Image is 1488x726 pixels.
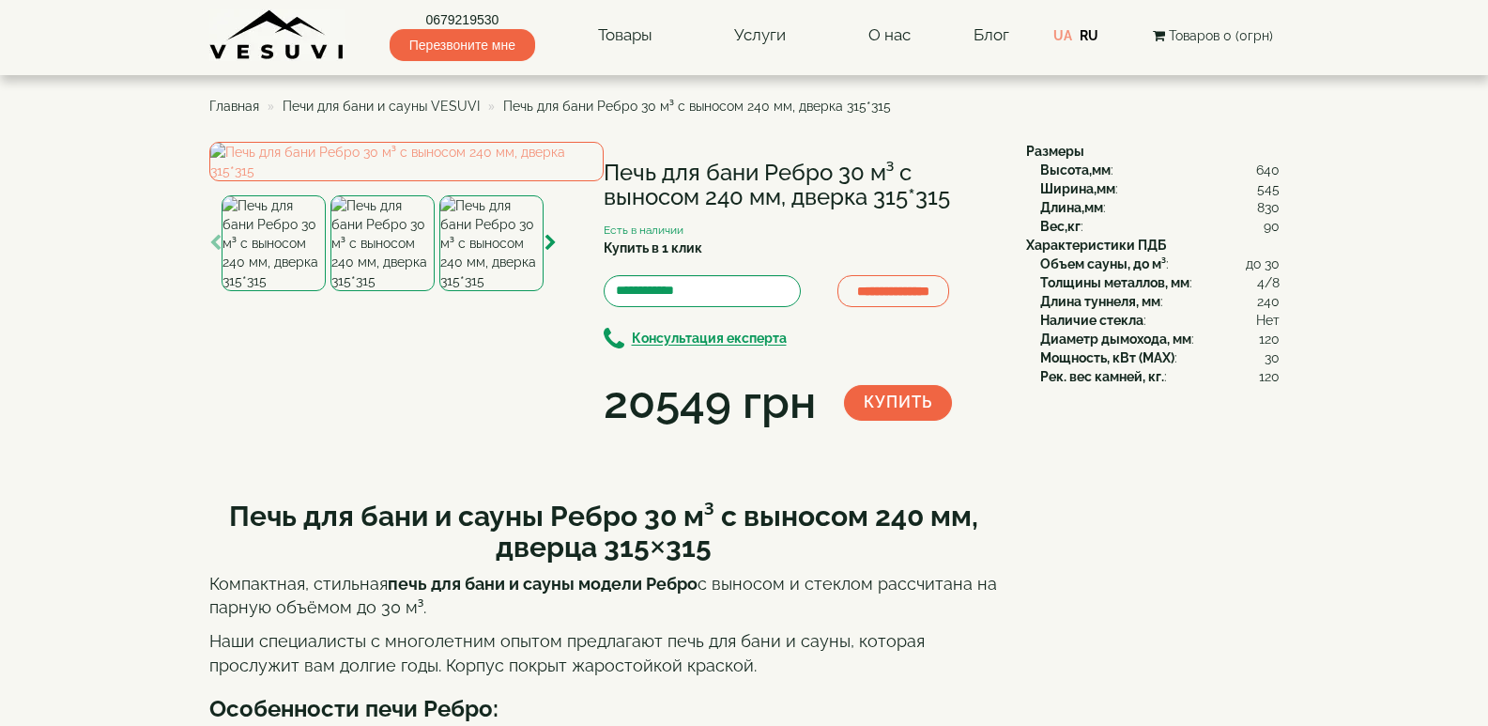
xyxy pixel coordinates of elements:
b: Особенности печи Ребро: [209,695,499,722]
div: : [1040,292,1280,311]
a: RU [1080,28,1098,43]
div: 20549 грн [604,371,816,435]
div: : [1040,367,1280,386]
div: : [1040,255,1280,273]
span: 640 [1256,161,1280,179]
span: 4/8 [1257,273,1280,292]
b: Длина,мм [1040,200,1103,215]
img: Завод VESUVI [209,9,345,61]
p: Компактная, стильная с выносом и стеклом рассчитана на парную объёмом до 30 м³. [209,572,998,620]
span: Печь для бани Ребро 30 м³ с выносом 240 мм, дверка 315*315 [503,99,891,114]
label: Купить в 1 клик [604,239,702,257]
button: Купить [844,385,952,421]
b: Объем сауны, до м³ [1040,256,1166,271]
b: Характеристики ПДБ [1026,238,1166,253]
img: Печь для бани Ребро 30 м³ с выносом 240 мм, дверка 315*315 [222,195,326,291]
span: 830 [1257,198,1280,217]
a: Услуги [715,14,805,57]
img: Печь для бани Ребро 30 м³ с выносом 240 мм, дверка 315*315 [330,195,435,291]
span: 545 [1257,179,1280,198]
span: Товаров 0 (0грн) [1169,28,1273,43]
p: Наши специалисты с многолетним опытом предлагают печь для бани и сауны, которая прослужит вам дол... [209,629,998,677]
div: : [1040,198,1280,217]
div: : [1040,161,1280,179]
h1: Печь для бани Ребро 30 м³ с выносом 240 мм, дверка 315*315 [604,161,998,210]
span: Перезвоните мне [390,29,535,61]
button: Товаров 0 (0грн) [1147,25,1279,46]
b: Размеры [1026,144,1084,159]
span: 120 [1259,367,1280,386]
span: Нет [1256,311,1280,330]
div: : [1040,217,1280,236]
span: 30 [1265,348,1280,367]
a: 0679219530 [390,10,535,29]
b: Высота,мм [1040,162,1111,178]
a: Печи для бани и сауны VESUVI [283,99,480,114]
b: Мощность, кВт (MAX) [1040,350,1174,365]
b: Ширина,мм [1040,181,1115,196]
a: О нас [850,14,929,57]
span: до 30 [1246,255,1280,273]
strong: печь для бани и сауны модели Ребро [388,574,698,594]
div: : [1040,348,1280,367]
small: Есть в наличии [604,224,683,237]
b: Толщины металлов, мм [1040,275,1189,290]
div: : [1040,311,1280,330]
span: 90 [1264,217,1280,236]
a: Главная [209,99,259,114]
span: 240 [1257,292,1280,311]
div: : [1040,330,1280,348]
b: Длина туннеля, мм [1040,294,1160,309]
b: Наличие стекла [1040,313,1143,328]
img: Печь для бани Ребро 30 м³ с выносом 240 мм, дверка 315*315 [209,142,604,181]
a: Блог [974,25,1009,44]
strong: Печь для бани и сауны Ребро 30 м³ с выносом 240 мм, дверца 315×315 [229,500,978,564]
div: : [1040,273,1280,292]
b: Консультация експерта [632,332,787,347]
a: UA [1053,28,1072,43]
a: Товары [579,14,671,57]
b: Диаметр дымохода, мм [1040,332,1191,347]
b: Рек. вес камней, кг. [1040,369,1164,384]
div: : [1040,179,1280,198]
b: Вес,кг [1040,219,1081,234]
img: Печь для бани Ребро 30 м³ с выносом 240 мм, дверка 315*315 [439,195,544,291]
span: 120 [1259,330,1280,348]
